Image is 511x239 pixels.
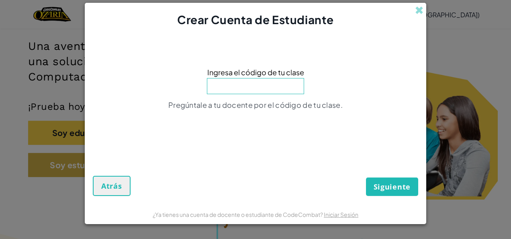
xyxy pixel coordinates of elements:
span: Atrás [101,181,122,191]
button: Atrás [93,176,131,196]
span: Ingresa el código de tu clase [207,66,304,78]
a: Iniciar Sesión [324,211,358,218]
span: Pregúntale a tu docente por el código de tu clase. [168,100,343,109]
span: ¿Ya tienes una cuenta de docente o estudiante de CodeCombat? [153,211,324,218]
span: Siguiente [374,182,411,192]
button: Siguiente [366,177,418,196]
span: Crear Cuenta de Estudiante [177,12,334,27]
